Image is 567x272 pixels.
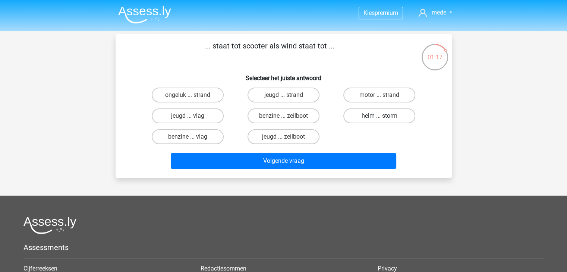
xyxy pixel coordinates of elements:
img: Assessly [118,6,171,23]
span: premium [375,9,398,16]
label: benzine ... vlag [152,129,224,144]
label: jeugd ... vlag [152,108,224,123]
label: motor ... strand [343,88,415,102]
a: Privacy [378,265,397,272]
label: benzine ... zeilboot [248,108,319,123]
a: Cijferreeksen [23,265,57,272]
a: Kiespremium [359,8,403,18]
label: jeugd ... strand [248,88,319,102]
label: jeugd ... zeilboot [248,129,319,144]
a: mede [416,8,455,17]
img: Assessly logo [23,216,76,234]
p: ... staat tot scooter als wind staat tot ... [127,40,412,63]
span: Kies [363,9,375,16]
a: Redactiesommen [201,265,246,272]
span: mede [431,9,446,16]
label: ongeluk ... strand [152,88,224,102]
h5: Assessments [23,243,544,252]
label: helm ... storm [343,108,415,123]
h6: Selecteer het juiste antwoord [127,69,440,82]
div: 01:17 [421,43,449,62]
button: Volgende vraag [171,153,396,169]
